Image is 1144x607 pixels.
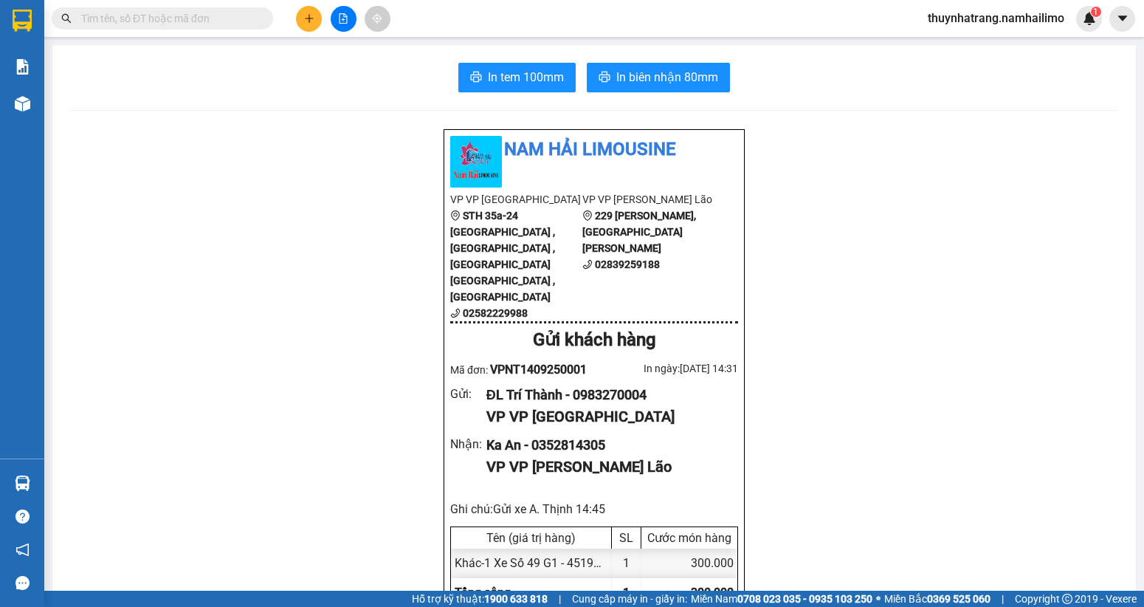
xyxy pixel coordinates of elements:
button: file-add [331,6,356,32]
div: Tên (giá trị hàng) [455,531,607,545]
span: | [1002,591,1004,607]
li: VP VP [PERSON_NAME] Lão [582,191,714,208]
div: VP VP [GEOGRAPHIC_DATA] [486,405,726,428]
span: phone [582,259,593,270]
span: copyright [1062,594,1072,604]
span: In biên nhận 80mm [616,68,718,86]
span: printer [470,71,482,85]
span: thuynhatrang.namhailimo [916,9,1076,27]
span: Cung cấp máy in - giấy in: [572,591,687,607]
div: 300.000 [641,549,737,577]
span: environment [450,210,461,221]
img: logo-vxr [13,10,32,32]
div: Gửi : [450,385,486,403]
b: STH 35a-24 [GEOGRAPHIC_DATA] , [GEOGRAPHIC_DATA] , [GEOGRAPHIC_DATA] [GEOGRAPHIC_DATA] , [GEOGRAP... [450,210,555,303]
img: warehouse-icon [15,96,30,112]
button: caret-down [1109,6,1135,32]
input: Tìm tên, số ĐT hoặc mã đơn [81,10,255,27]
b: 229 [PERSON_NAME], [GEOGRAPHIC_DATA][PERSON_NAME] [582,210,696,254]
img: solution-icon [15,59,30,75]
div: Mã đơn: [450,360,594,379]
div: Cước món hàng [645,531,734,545]
li: VP VP [GEOGRAPHIC_DATA] [450,191,582,208]
span: 1 [1093,7,1098,17]
button: plus [296,6,322,32]
div: Nhận : [450,435,486,453]
span: Tổng cộng [455,586,511,600]
img: logo.jpg [450,136,502,188]
span: Miền Nam [691,591,872,607]
span: search [61,13,72,24]
span: In tem 100mm [488,68,564,86]
button: printerIn biên nhận 80mm [587,63,730,92]
span: environment [582,210,593,221]
div: Ka An - 0352814305 [486,435,726,456]
strong: 0369 525 060 [927,593,990,605]
button: aim [365,6,390,32]
span: Khác - 1 Xe Số 49 G1 - 45196 (0) [455,556,618,570]
span: 300.000 [691,586,734,600]
img: warehouse-icon [15,476,30,491]
span: ⚪️ [876,596,881,602]
div: SL [616,531,637,545]
span: | [559,591,561,607]
span: Hỗ trợ kỹ thuật: [412,591,548,607]
div: VP VP [PERSON_NAME] Lão [486,456,726,479]
span: aim [372,13,382,24]
span: question-circle [15,510,30,524]
div: 1 [612,549,641,577]
div: Gửi khách hàng [450,326,738,354]
sup: 1 [1091,7,1101,17]
strong: 0708 023 035 - 0935 103 250 [737,593,872,605]
span: 1 [623,586,630,600]
span: notification [15,543,30,557]
div: Ghi chú: Gửi xe A. Thịnh 14:45 [450,500,738,518]
span: printer [599,71,610,85]
span: message [15,576,30,590]
span: phone [450,308,461,318]
li: Nam Hải Limousine [450,136,738,164]
span: plus [304,13,314,24]
span: file-add [338,13,348,24]
img: icon-new-feature [1083,12,1096,25]
span: caret-down [1116,12,1129,25]
b: 02582229988 [463,307,528,319]
strong: 1900 633 818 [484,593,548,605]
span: Miền Bắc [884,591,990,607]
button: printerIn tem 100mm [458,63,576,92]
span: VPNT1409250001 [490,363,587,377]
div: In ngày: [DATE] 14:31 [594,360,738,377]
div: ĐL Trí Thành - 0983270004 [486,385,726,405]
b: 02839259188 [595,258,660,270]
